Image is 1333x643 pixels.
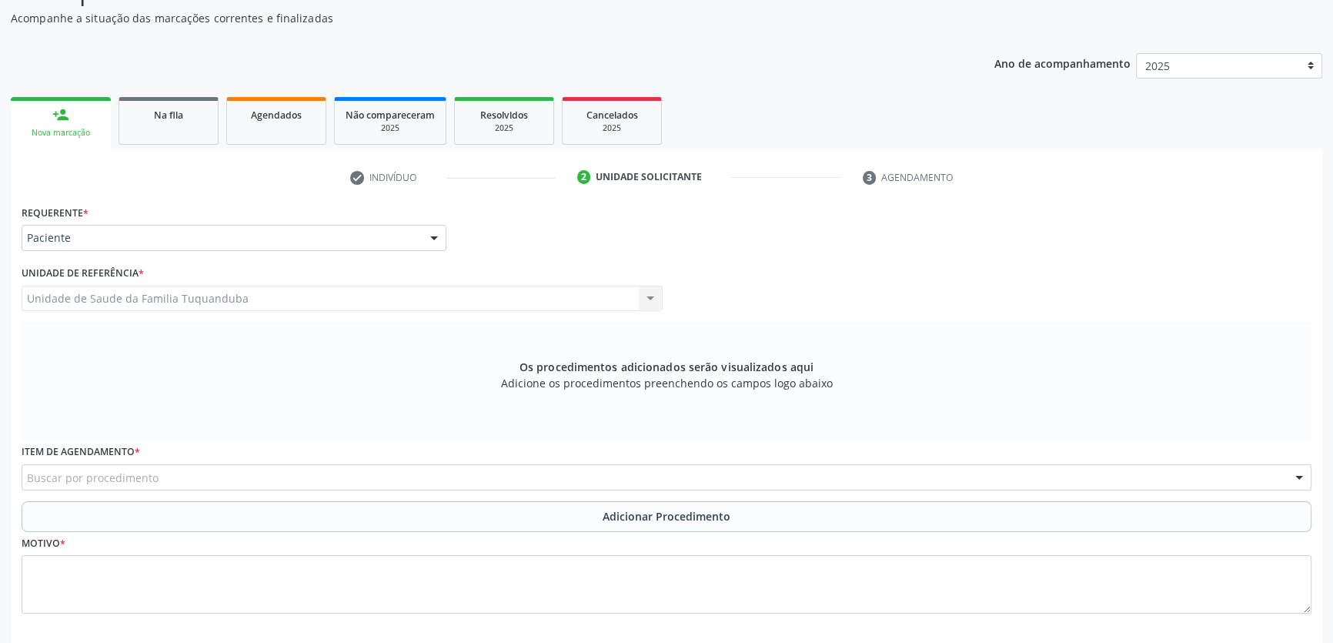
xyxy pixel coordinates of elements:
label: Motivo [22,532,65,556]
label: Item de agendamento [22,440,140,464]
span: Agendados [251,109,302,122]
span: Paciente [27,230,415,246]
label: Unidade de referência [22,262,144,286]
span: Cancelados [586,109,638,122]
div: 2025 [346,122,435,134]
span: Adicionar Procedimento [603,508,730,524]
button: Adicionar Procedimento [22,501,1311,532]
div: 2025 [466,122,543,134]
span: Não compareceram [346,109,435,122]
label: Requerente [22,201,89,225]
span: Buscar por procedimento [27,470,159,486]
span: Resolvidos [480,109,528,122]
p: Ano de acompanhamento [994,53,1131,72]
div: Nova marcação [22,127,100,139]
div: Unidade solicitante [596,170,702,184]
div: 2025 [573,122,650,134]
div: 2 [577,170,591,184]
div: person_add [52,106,69,123]
span: Na fila [154,109,183,122]
p: Acompanhe a situação das marcações correntes e finalizadas [11,10,929,26]
span: Os procedimentos adicionados serão visualizados aqui [520,359,813,375]
span: Adicione os procedimentos preenchendo os campos logo abaixo [501,375,833,391]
